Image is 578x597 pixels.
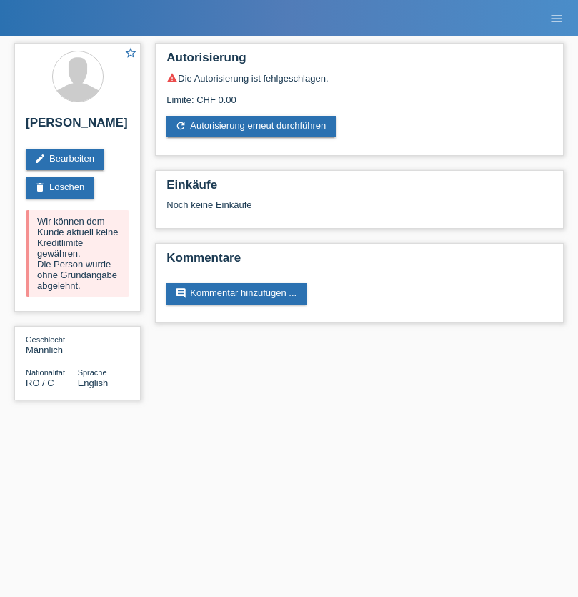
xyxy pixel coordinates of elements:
i: edit [34,153,46,164]
i: comment [175,287,186,299]
h2: Autorisierung [166,51,552,72]
h2: Kommentare [166,251,552,272]
span: Geschlecht [26,335,65,344]
span: English [78,378,109,388]
i: delete [34,182,46,193]
i: warning [166,72,178,84]
i: menu [549,11,564,26]
div: Noch keine Einkäufe [166,199,552,221]
a: menu [542,14,571,22]
h2: Einkäufe [166,178,552,199]
div: Wir können dem Kunde aktuell keine Kreditlimite gewähren. Die Person wurde ohne Grundangabe abgel... [26,210,129,297]
i: star_border [124,46,137,59]
i: refresh [175,120,186,132]
a: commentKommentar hinzufügen ... [166,283,307,305]
span: Rumänien / C / 18.11.2021 [26,378,54,388]
a: deleteLöschen [26,177,94,199]
div: Die Autorisierung ist fehlgeschlagen. [166,72,552,84]
div: Limite: CHF 0.00 [166,84,552,105]
h2: [PERSON_NAME] [26,116,129,137]
span: Nationalität [26,368,65,377]
a: star_border [124,46,137,61]
div: Männlich [26,334,78,355]
a: refreshAutorisierung erneut durchführen [166,116,336,137]
span: Sprache [78,368,107,377]
a: editBearbeiten [26,149,104,170]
